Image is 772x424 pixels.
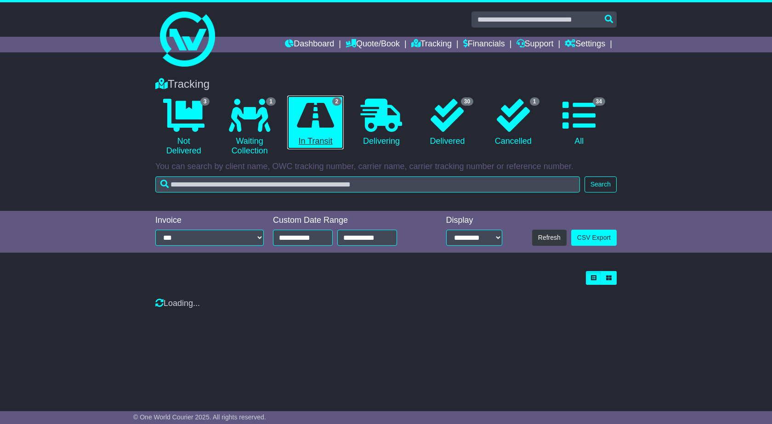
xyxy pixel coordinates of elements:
span: 2 [332,97,342,106]
p: You can search by client name, OWC tracking number, carrier name, carrier tracking number or refe... [155,162,617,172]
div: Custom Date Range [273,215,420,226]
span: 30 [461,97,473,106]
a: CSV Export [571,230,617,246]
a: Settings [565,37,605,52]
span: 34 [593,97,605,106]
a: Delivering [353,96,409,150]
span: 3 [200,97,210,106]
span: 1 [530,97,539,106]
a: 30 Delivered [419,96,476,150]
div: Loading... [155,299,617,309]
span: 1 [266,97,276,106]
a: Quote/Book [346,37,400,52]
div: Display [446,215,502,226]
span: © One World Courier 2025. All rights reserved. [133,413,266,421]
a: 34 All [551,96,607,150]
a: 1 Cancelled [485,96,541,150]
a: Financials [463,37,505,52]
a: 3 Not Delivered [155,96,212,159]
button: Search [585,176,617,192]
a: Tracking [411,37,452,52]
button: Refresh [532,230,567,246]
div: Invoice [155,215,264,226]
a: Support [517,37,554,52]
a: 1 Waiting Collection [221,96,278,159]
div: Tracking [151,78,621,91]
a: 2 In Transit [287,96,344,150]
a: Dashboard [285,37,334,52]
